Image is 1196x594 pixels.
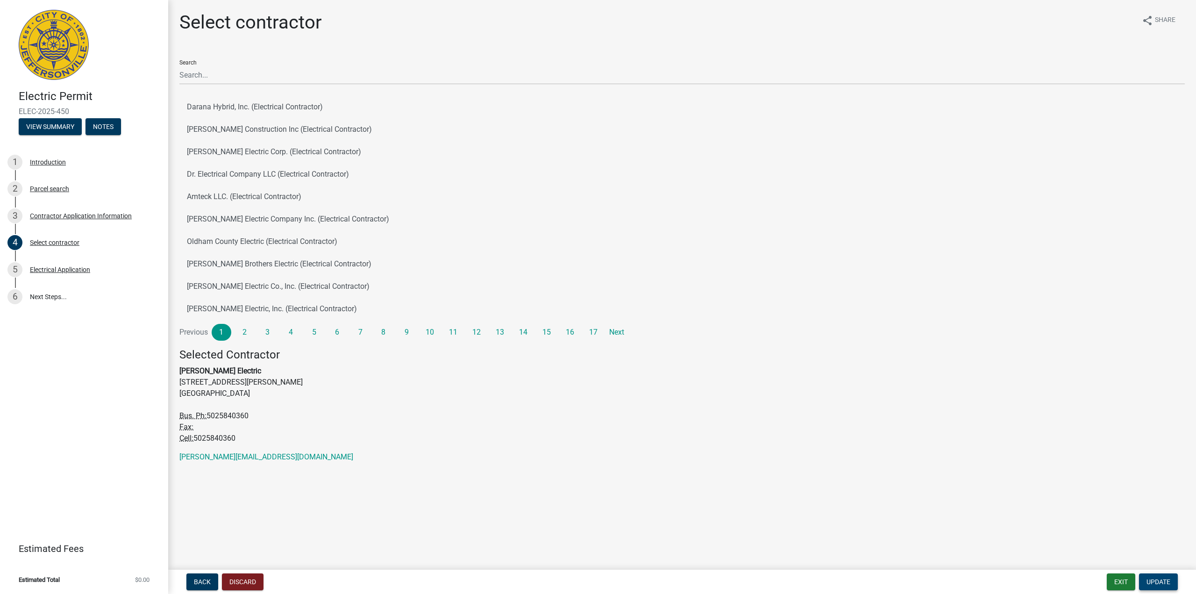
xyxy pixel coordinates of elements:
button: Discard [222,573,263,590]
button: [PERSON_NAME] Electric Corp. (Electrical Contractor) [179,141,1185,163]
a: Next [607,324,626,341]
button: [PERSON_NAME] Electric, Inc. (Electrical Contractor) [179,298,1185,320]
a: 8 [374,324,393,341]
a: 1 [212,324,231,341]
span: Share [1155,15,1175,26]
button: Amteck LLC. (Electrical Contractor) [179,186,1185,208]
button: Dr. Electrical Company LLC (Electrical Contractor) [179,163,1185,186]
a: 2 [235,324,255,341]
button: Darana Hybrid, Inc. (Electrical Contractor) [179,96,1185,118]
button: View Summary [19,118,82,135]
h4: Electric Permit [19,90,161,103]
nav: Page navigation [179,324,1185,341]
abbr: Fax Number [179,422,193,431]
button: shareShare [1134,11,1183,29]
a: 9 [397,324,417,341]
a: Estimated Fees [7,539,153,558]
button: Update [1139,573,1178,590]
abbr: Business Cell [179,434,193,443]
button: Exit [1107,573,1135,590]
img: City of Jeffersonville, Indiana [19,10,89,80]
a: 3 [258,324,278,341]
a: 15 [537,324,556,341]
wm-modal-confirm: Summary [19,123,82,131]
span: Back [194,578,211,586]
a: 14 [513,324,533,341]
div: Contractor Application Information [30,213,132,219]
abbr: Business Phone [179,411,206,420]
span: 5025840360 [206,411,249,420]
a: 10 [420,324,440,341]
i: share [1142,15,1153,26]
button: Back [186,573,218,590]
div: Electrical Application [30,266,90,273]
span: 5025840360 [193,434,235,443]
span: $0.00 [135,577,149,583]
button: [PERSON_NAME] Brothers Electric (Electrical Contractor) [179,253,1185,275]
div: 4 [7,235,22,250]
div: 2 [7,181,22,196]
a: 6 [327,324,347,341]
button: [PERSON_NAME] Electric Co., Inc. (Electrical Contractor) [179,275,1185,298]
a: 5 [304,324,324,341]
button: [PERSON_NAME] Construction Inc (Electrical Contractor) [179,118,1185,141]
div: 6 [7,289,22,304]
span: ELEC-2025-450 [19,107,149,116]
input: Search... [179,65,1185,85]
address: [STREET_ADDRESS][PERSON_NAME] [GEOGRAPHIC_DATA] [179,348,1185,444]
div: Select contractor [30,239,79,246]
div: Parcel search [30,186,69,192]
a: 11 [443,324,463,341]
h4: Selected Contractor [179,348,1185,362]
div: 5 [7,262,22,277]
div: 1 [7,155,22,170]
button: Oldham County Electric (Electrical Contractor) [179,230,1185,253]
a: 7 [351,324,370,341]
span: Update [1146,578,1170,586]
a: 17 [584,324,603,341]
wm-modal-confirm: Notes [85,123,121,131]
div: Introduction [30,159,66,165]
a: 4 [281,324,301,341]
h1: Select contractor [179,11,322,34]
button: [PERSON_NAME] Electric Company Inc. (Electrical Contractor) [179,208,1185,230]
button: Notes [85,118,121,135]
span: Estimated Total [19,577,60,583]
strong: [PERSON_NAME] Electric [179,366,261,375]
a: 12 [467,324,486,341]
a: 16 [560,324,580,341]
div: 3 [7,208,22,223]
a: [PERSON_NAME][EMAIL_ADDRESS][DOMAIN_NAME] [179,452,353,461]
a: 13 [490,324,510,341]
